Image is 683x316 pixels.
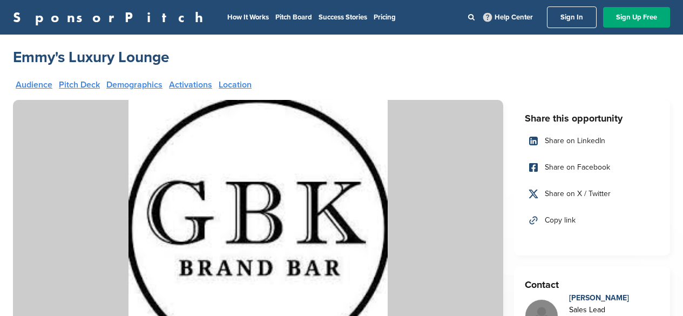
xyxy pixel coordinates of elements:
[545,188,611,200] span: Share on X / Twitter
[569,292,629,304] div: [PERSON_NAME]
[169,80,212,89] a: Activations
[545,135,605,147] span: Share on LinkedIn
[525,277,659,292] h3: Contact
[603,7,670,28] a: Sign Up Free
[481,11,535,24] a: Help Center
[545,214,576,226] span: Copy link
[319,13,367,22] a: Success Stories
[219,80,252,89] a: Location
[13,48,169,67] a: Emmy's Luxury Lounge
[525,183,659,205] a: Share on X / Twitter
[16,80,52,89] a: Audience
[525,156,659,179] a: Share on Facebook
[59,80,100,89] a: Pitch Deck
[547,6,597,28] a: Sign In
[374,13,396,22] a: Pricing
[569,304,629,316] div: Sales Lead
[275,13,312,22] a: Pitch Board
[525,111,659,126] h3: Share this opportunity
[227,13,269,22] a: How It Works
[106,80,163,89] a: Demographics
[525,209,659,232] a: Copy link
[13,10,210,24] a: SponsorPitch
[545,162,610,173] span: Share on Facebook
[525,130,659,152] a: Share on LinkedIn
